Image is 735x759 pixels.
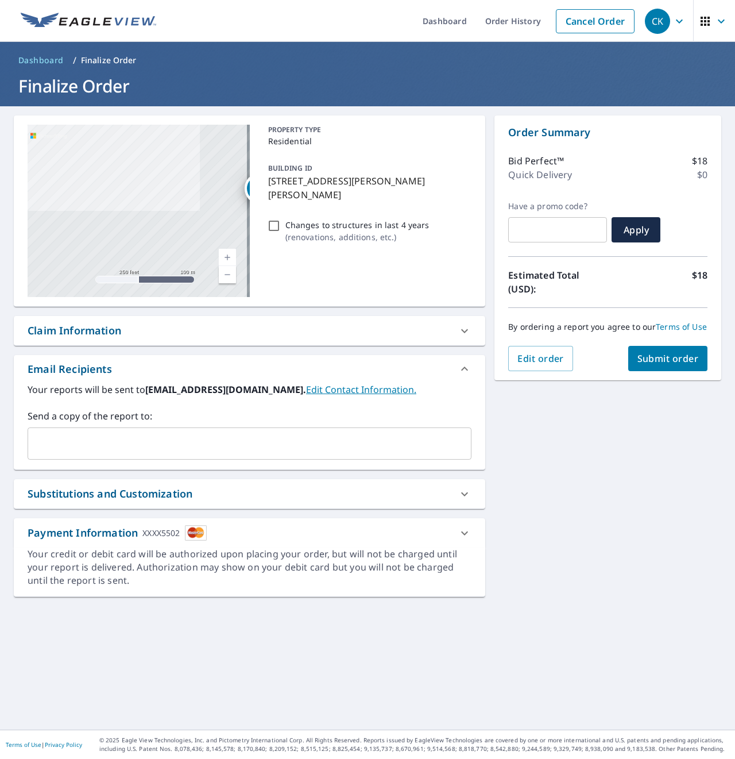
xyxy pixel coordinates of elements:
a: Dashboard [14,51,68,70]
a: Terms of Use [6,741,41,749]
div: Substitutions and Customization [28,486,192,502]
span: Apply [621,224,651,236]
a: Current Level 17, Zoom In [219,249,236,266]
button: Submit order [628,346,708,371]
span: Submit order [637,352,699,365]
nav: breadcrumb [14,51,721,70]
a: Cancel Order [556,9,635,33]
div: Email Recipients [14,355,485,383]
a: EditContactInfo [306,383,416,396]
span: Dashboard [18,55,64,66]
p: Finalize Order [81,55,137,66]
p: BUILDING ID [268,163,312,173]
div: Dropped pin, building 1, Residential property, 3177 Sowa Rd Sealy, TX 77474 [245,174,274,209]
p: Bid Perfect™ [508,154,564,168]
button: Apply [612,217,660,242]
p: Order Summary [508,125,707,140]
div: Claim Information [14,316,485,345]
div: Payment Information [28,525,207,541]
p: [STREET_ADDRESS][PERSON_NAME][PERSON_NAME] [268,174,467,202]
p: Residential [268,135,467,147]
p: $0 [697,168,707,182]
p: Changes to structures in last 4 years [285,219,430,231]
p: By ordering a report you agree to our [508,322,707,332]
div: Claim Information [28,323,121,338]
p: | [6,741,82,748]
p: ( renovations, additions, etc. ) [285,231,430,243]
label: Send a copy of the report to: [28,409,471,423]
label: Have a promo code? [508,201,607,211]
p: © 2025 Eagle View Technologies, Inc. and Pictometry International Corp. All Rights Reserved. Repo... [99,736,729,753]
p: $18 [692,154,707,168]
button: Edit order [508,346,573,371]
div: Your credit or debit card will be authorized upon placing your order, but will not be charged unt... [28,548,471,587]
div: Email Recipients [28,361,112,377]
img: EV Logo [21,13,156,30]
p: $18 [692,268,707,296]
a: Privacy Policy [45,741,82,749]
p: Estimated Total (USD): [508,268,608,296]
div: Substitutions and Customization [14,479,485,508]
li: / [73,53,76,67]
div: Payment InformationXXXX5502cardImage [14,518,485,548]
div: XXXX5502 [142,525,180,541]
label: Your reports will be sent to [28,383,471,396]
div: CK [645,9,670,34]
a: Current Level 17, Zoom Out [219,266,236,283]
p: Quick Delivery [508,168,572,182]
h1: Finalize Order [14,74,721,98]
p: PROPERTY TYPE [268,125,467,135]
img: cardImage [185,525,207,541]
span: Edit order [517,352,564,365]
a: Terms of Use [656,321,707,332]
b: [EMAIL_ADDRESS][DOMAIN_NAME]. [145,383,306,396]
